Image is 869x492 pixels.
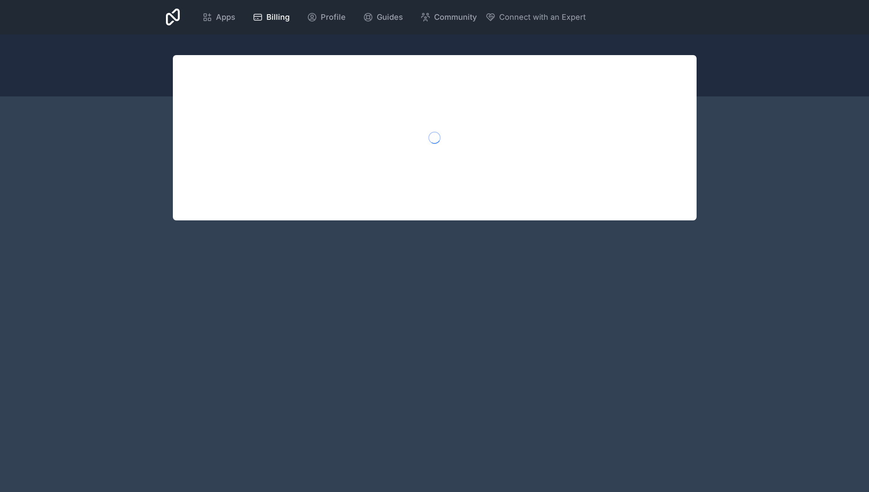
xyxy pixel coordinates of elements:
a: Guides [356,8,410,27]
span: Community [434,11,477,23]
a: Apps [195,8,242,27]
a: Billing [246,8,297,27]
span: Apps [216,11,235,23]
a: Community [413,8,484,27]
span: Guides [377,11,403,23]
button: Connect with an Expert [485,11,586,23]
span: Billing [266,11,290,23]
a: Profile [300,8,353,27]
span: Profile [321,11,346,23]
span: Connect with an Expert [499,11,586,23]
